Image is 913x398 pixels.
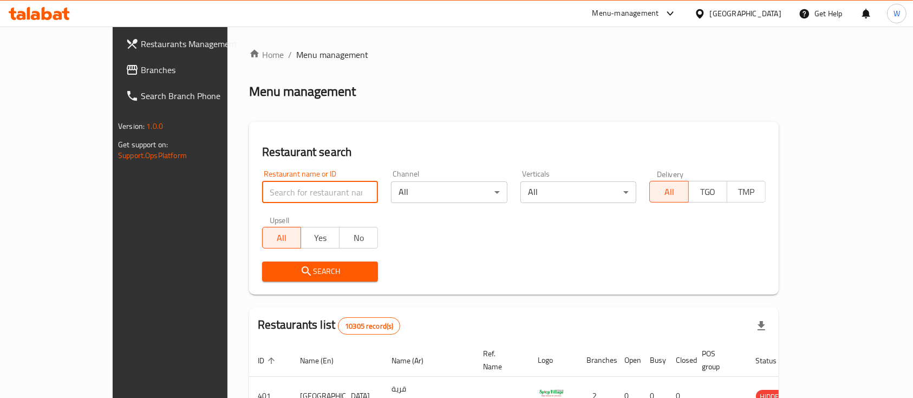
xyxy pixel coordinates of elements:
[258,354,278,367] span: ID
[483,347,516,373] span: Ref. Name
[688,181,727,203] button: TGO
[392,354,438,367] span: Name (Ar)
[262,227,301,249] button: All
[529,344,578,377] th: Logo
[270,216,290,224] label: Upsell
[642,344,668,377] th: Busy
[249,83,356,100] h2: Menu management
[249,48,284,61] a: Home
[339,227,378,249] button: No
[616,344,642,377] th: Open
[271,265,370,278] span: Search
[118,138,168,152] span: Get support on:
[732,184,761,200] span: TMP
[391,181,507,203] div: All
[756,354,791,367] span: Status
[649,181,688,203] button: All
[249,48,779,61] nav: breadcrumb
[288,48,292,61] li: /
[344,230,374,246] span: No
[117,83,265,109] a: Search Branch Phone
[262,181,379,203] input: Search for restaurant name or ID..
[338,321,400,331] span: 10305 record(s)
[693,184,723,200] span: TGO
[654,184,684,200] span: All
[520,181,637,203] div: All
[141,63,257,76] span: Branches
[710,8,781,19] div: [GEOGRAPHIC_DATA]
[894,8,900,19] span: W
[118,148,187,162] a: Support.OpsPlatform
[117,57,265,83] a: Branches
[338,317,400,335] div: Total records count
[117,31,265,57] a: Restaurants Management
[592,7,659,20] div: Menu-management
[727,181,766,203] button: TMP
[141,89,257,102] span: Search Branch Phone
[702,347,734,373] span: POS group
[267,230,297,246] span: All
[668,344,694,377] th: Closed
[657,170,684,178] label: Delivery
[258,317,401,335] h2: Restaurants list
[262,144,766,160] h2: Restaurant search
[118,119,145,133] span: Version:
[578,344,616,377] th: Branches
[146,119,163,133] span: 1.0.0
[300,354,348,367] span: Name (En)
[301,227,340,249] button: Yes
[296,48,368,61] span: Menu management
[141,37,257,50] span: Restaurants Management
[305,230,335,246] span: Yes
[262,262,379,282] button: Search
[748,313,774,339] div: Export file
